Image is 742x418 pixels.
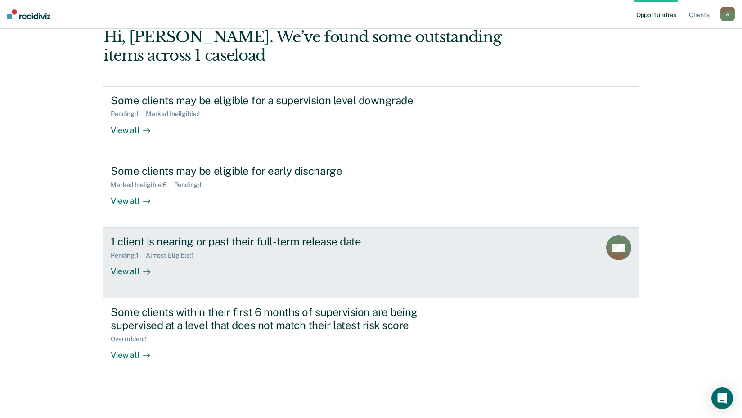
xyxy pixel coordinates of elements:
[146,110,207,118] div: Marked Ineligible : 1
[174,181,209,189] div: Pending : 1
[111,306,427,332] div: Some clients within their first 6 months of supervision are being supervised at a level that does...
[7,9,50,19] img: Recidiviz
[111,343,161,360] div: View all
[111,188,161,206] div: View all
[111,118,161,135] div: View all
[111,94,427,107] div: Some clients may be eligible for a supervision level downgrade
[711,387,733,409] div: Open Intercom Messenger
[111,181,174,189] div: Marked Ineligible : 6
[103,28,531,65] div: Hi, [PERSON_NAME]. We’ve found some outstanding items across 1 caseload
[720,7,735,21] button: A
[146,252,201,259] div: Almost Eligible : 1
[111,335,154,343] div: Overridden : 1
[111,165,427,178] div: Some clients may be eligible for early discharge
[111,235,427,248] div: 1 client is nearing or past their full-term release date
[103,298,639,382] a: Some clients within their first 6 months of supervision are being supervised at a level that does...
[103,86,639,157] a: Some clients may be eligible for a supervision level downgradePending:1Marked Ineligible:1View all
[111,252,146,259] div: Pending : 1
[111,259,161,277] div: View all
[111,110,146,118] div: Pending : 1
[103,228,639,298] a: 1 client is nearing or past their full-term release datePending:1Almost Eligible:1View all
[103,157,639,228] a: Some clients may be eligible for early dischargeMarked Ineligible:6Pending:1View all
